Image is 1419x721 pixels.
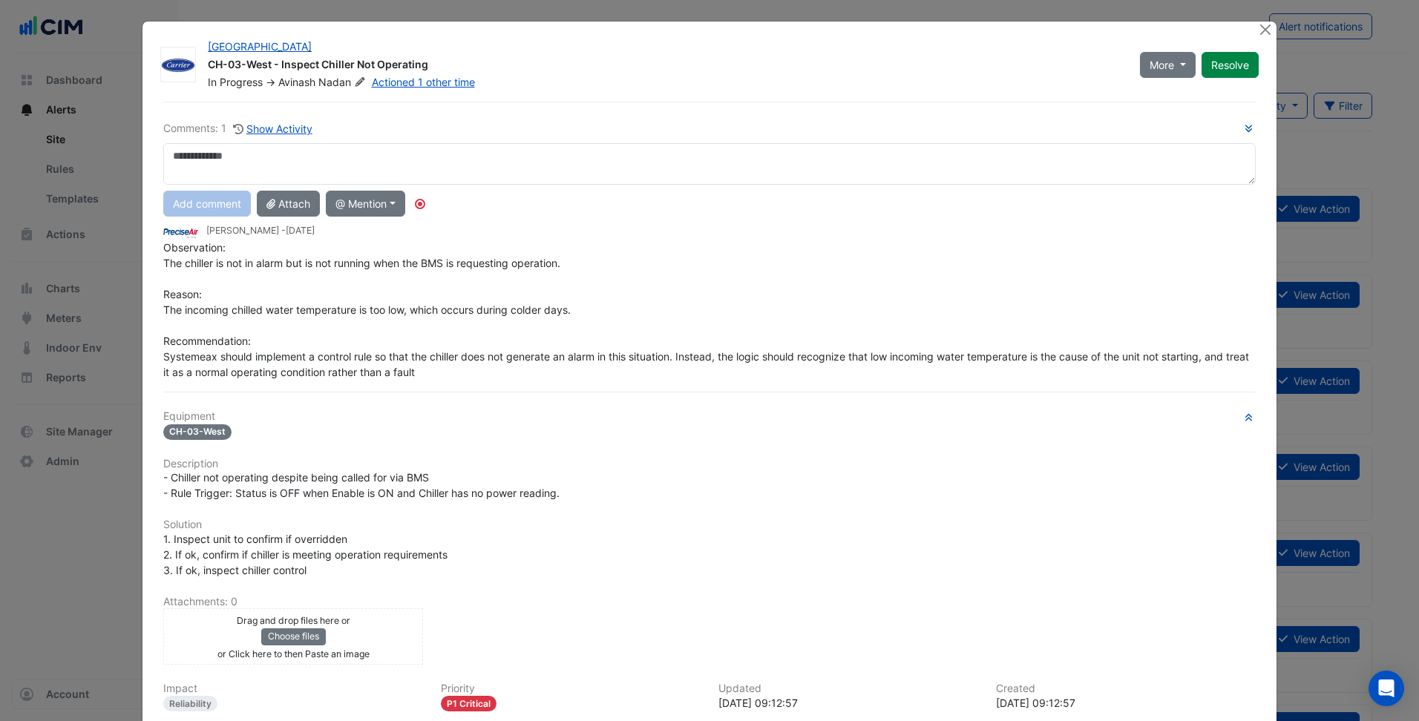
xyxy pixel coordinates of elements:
[1150,57,1174,73] span: More
[372,76,475,88] a: Actioned 1 other time
[257,191,320,217] button: Attach
[163,682,423,695] h6: Impact
[163,471,560,499] span: - Chiller not operating despite being called for via BMS - Rule Trigger: Status is OFF when Enabl...
[441,696,497,711] div: P1 Critical
[286,225,315,236] span: 2025-09-08 09:12:57
[208,57,1122,75] div: CH-03-West - Inspect Chiller Not Operating
[163,223,200,240] img: Precise Air
[326,191,405,217] button: @ Mention
[278,76,315,88] span: Avinash
[718,695,978,711] div: [DATE] 09:12:57
[208,76,263,88] span: In Progress
[1140,52,1196,78] button: More
[163,424,232,440] span: CH-03-West
[163,120,313,137] div: Comments: 1
[996,682,1256,695] h6: Created
[261,628,326,645] button: Choose files
[1258,22,1274,37] button: Close
[163,696,217,711] div: Reliability
[161,58,195,73] img: Carrier
[441,682,701,695] h6: Priority
[163,518,1256,531] h6: Solution
[206,224,315,237] small: [PERSON_NAME] -
[718,682,978,695] h6: Updated
[208,40,312,53] a: [GEOGRAPHIC_DATA]
[163,596,1256,608] h6: Attachments: 0
[237,615,350,626] small: Drag and drop files here or
[163,241,1252,378] span: Observation: The chiller is not in alarm but is not running when the BMS is requesting operation....
[163,533,448,576] span: 1. Inspect unit to confirm if overridden 2. If ok, confirm if chiller is meeting operation requir...
[413,197,427,211] div: Tooltip anchor
[1202,52,1259,78] button: Resolve
[266,76,275,88] span: ->
[996,695,1256,711] div: [DATE] 09:12:57
[217,648,370,659] small: or Click here to then Paste an image
[163,458,1256,470] h6: Description
[318,75,368,90] span: Nadan
[232,120,313,137] button: Show Activity
[163,410,1256,423] h6: Equipment
[1369,671,1404,706] div: Open Intercom Messenger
